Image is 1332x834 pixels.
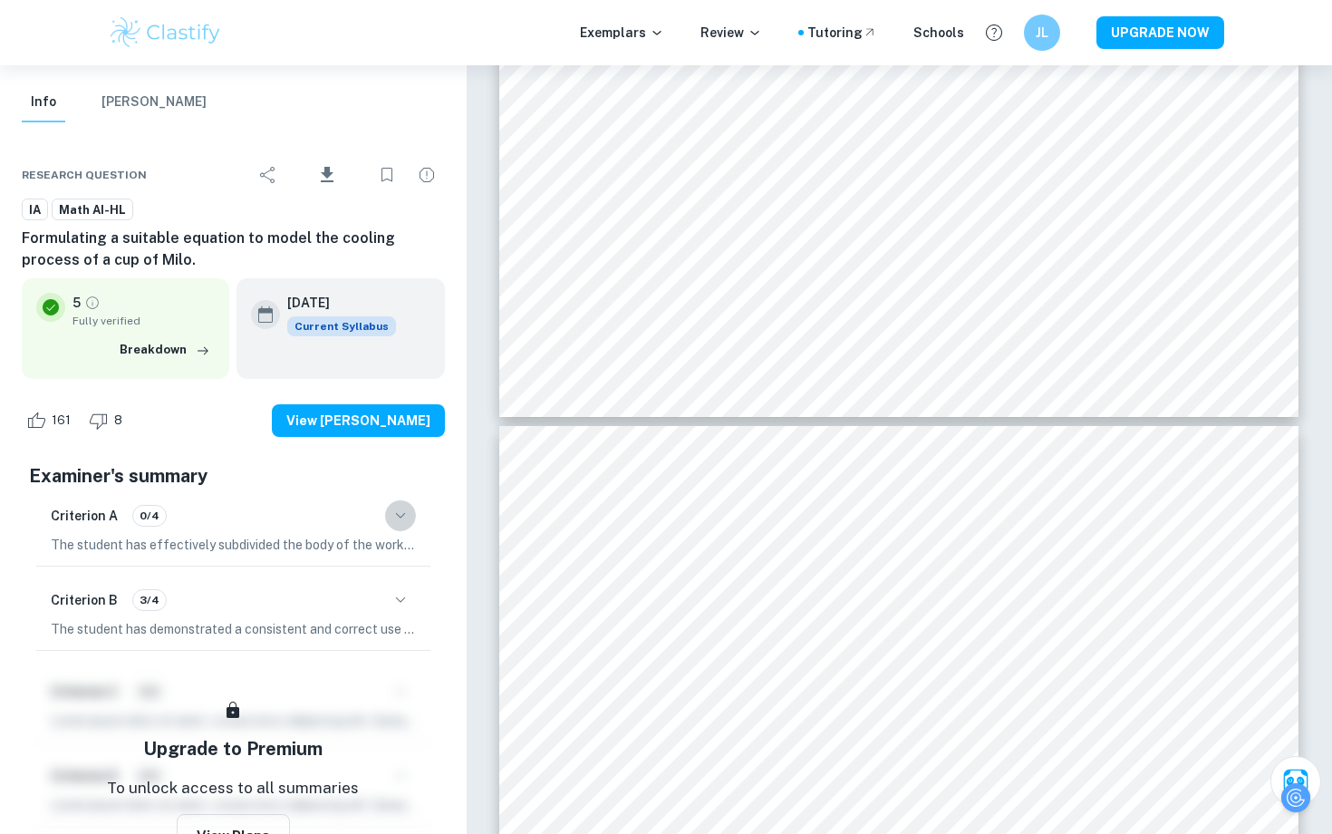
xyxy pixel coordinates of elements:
[101,82,207,122] button: [PERSON_NAME]
[29,462,438,490] h5: Examiner's summary
[72,313,215,329] span: Fully verified
[72,293,81,313] p: 5
[807,23,877,43] a: Tutoring
[409,157,445,193] div: Report issue
[580,23,664,43] p: Exemplars
[51,619,416,639] p: The student has demonstrated a consistent and correct use of mathematical notation, symbols, and ...
[1270,756,1321,807] button: Ask Clai
[84,295,101,311] a: Grade fully verified
[913,23,964,43] a: Schools
[250,157,286,193] div: Share
[133,592,166,608] span: 3/4
[287,316,396,336] span: Current Syllabus
[22,406,81,435] div: Like
[700,23,762,43] p: Review
[52,199,133,221] a: Math AI-HL
[290,151,365,199] div: Download
[287,316,396,336] div: This exemplar is based on the current syllabus. Feel free to refer to it for inspiration/ideas wh...
[272,404,445,437] button: View [PERSON_NAME]
[22,199,48,221] a: IA
[22,228,445,271] h6: Formulating a suitable equation to model the cooling process of a cup of Milo.
[22,82,65,122] button: Info
[108,15,223,51] img: Clastify logo
[979,17,1009,48] button: Help and Feedback
[143,735,323,762] h5: Upgrade to Premium
[115,336,215,364] button: Breakdown
[84,406,132,435] div: Dislike
[133,508,166,524] span: 0/4
[51,506,118,526] h6: Criterion A
[51,590,118,610] h6: Criterion B
[1032,23,1053,43] h6: JL
[1024,15,1060,51] button: JL
[51,535,416,555] p: The student has effectively subdivided the body of the work to clearly indicate phases of the exp...
[287,293,381,313] h6: [DATE]
[369,157,405,193] div: Bookmark
[23,201,47,219] span: IA
[42,412,81,430] span: 161
[104,412,132,430] span: 8
[53,201,132,219] span: Math AI-HL
[22,167,147,183] span: Research question
[107,777,359,800] p: To unlock access to all summaries
[1096,16,1224,49] button: UPGRADE NOW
